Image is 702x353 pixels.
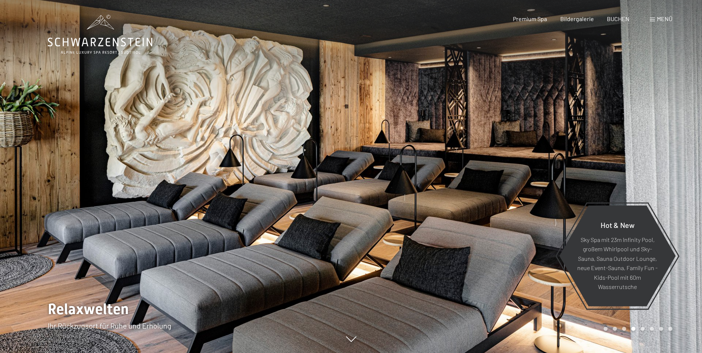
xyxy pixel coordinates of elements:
a: Hot & New Sky Spa mit 23m Infinity Pool, großem Whirlpool und Sky-Sauna, Sauna Outdoor Lounge, ne... [559,205,676,307]
div: Carousel Page 8 [668,327,672,331]
div: Carousel Page 5 [641,327,645,331]
div: Carousel Page 1 [604,327,608,331]
div: Carousel Page 3 [622,327,626,331]
a: Premium Spa [513,15,547,22]
a: Bildergalerie [560,15,594,22]
div: Carousel Page 6 [650,327,654,331]
div: Carousel Pagination [601,327,672,331]
span: Hot & New [601,220,635,229]
span: Menü [657,15,672,22]
a: BUCHEN [607,15,629,22]
p: Sky Spa mit 23m Infinity Pool, großem Whirlpool und Sky-Sauna, Sauna Outdoor Lounge, neue Event-S... [577,235,658,292]
div: Carousel Page 7 [659,327,663,331]
div: Carousel Page 4 (Current Slide) [631,327,635,331]
div: Carousel Page 2 [613,327,617,331]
